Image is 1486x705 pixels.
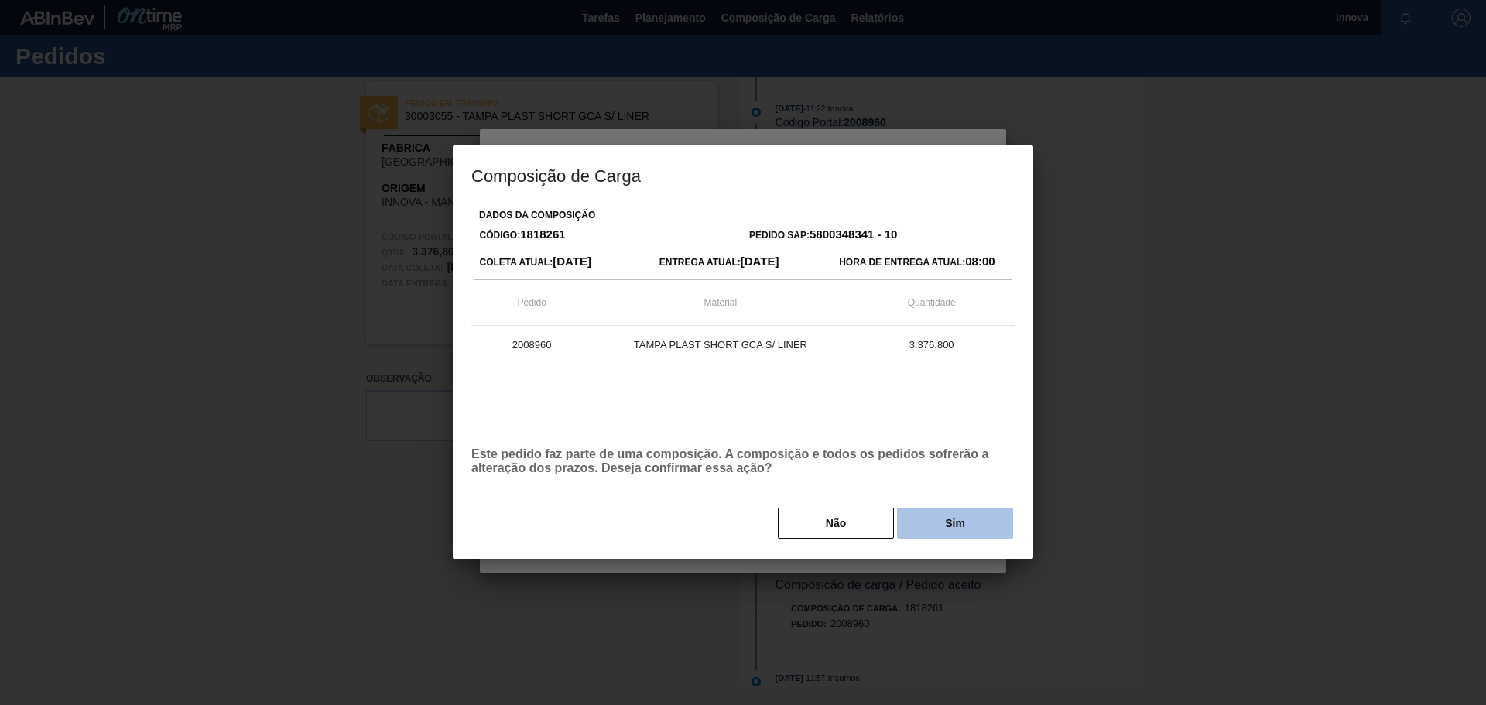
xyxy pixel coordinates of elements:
[741,255,779,268] strong: [DATE]
[480,257,591,268] span: Coleta Atual:
[520,228,565,241] strong: 1818261
[592,326,848,364] td: TAMPA PLAST SHORT GCA S/ LINER
[704,297,738,308] span: Material
[810,228,897,241] strong: 5800348341 - 10
[553,255,591,268] strong: [DATE]
[749,230,897,241] span: Pedido SAP:
[517,297,546,308] span: Pedido
[908,297,956,308] span: Quantidade
[965,255,995,268] strong: 08:00
[453,145,1033,204] h3: Composição de Carga
[659,257,779,268] span: Entrega Atual:
[839,257,995,268] span: Hora de Entrega Atual:
[471,326,592,364] td: 2008960
[480,230,566,241] span: Código:
[897,508,1013,539] button: Sim
[778,508,894,539] button: Não
[848,326,1015,364] td: 3.376,800
[471,447,1015,475] p: Este pedido faz parte de uma composição. A composição e todos os pedidos sofrerão a alteração dos...
[479,210,595,221] label: Dados da Composição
